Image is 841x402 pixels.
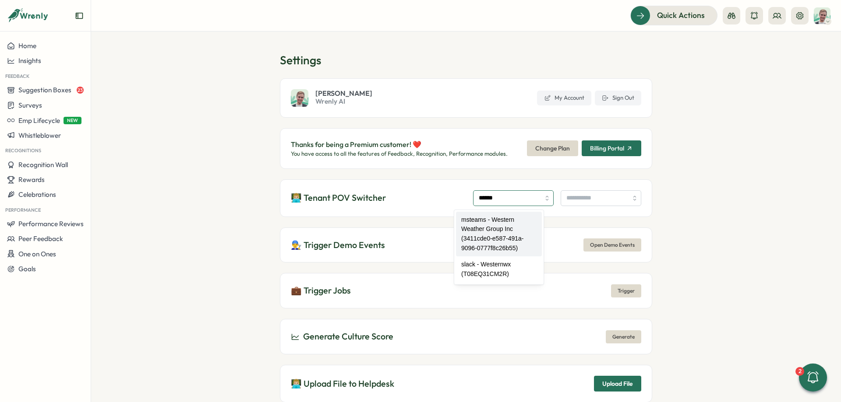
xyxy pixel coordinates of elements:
[657,10,705,21] span: Quick Actions
[18,220,84,228] span: Performance Reviews
[315,97,372,106] span: Wrenly AI
[602,376,633,391] span: Upload File
[537,91,591,105] a: My Account
[611,284,641,297] button: Trigger
[606,330,641,343] button: Generate
[583,238,641,252] button: Open Demo Events
[18,42,36,50] span: Home
[18,161,68,169] span: Recognition Wall
[18,265,36,273] span: Goals
[555,94,584,102] span: My Account
[630,6,717,25] button: Quick Actions
[18,116,60,125] span: Emp Lifecycle
[291,238,385,252] p: 👨‍🔧 Trigger Demo Events
[456,256,542,282] div: slack - Westernwx (T08EQ31CM2R)
[582,140,641,156] button: Billing Portal
[291,284,351,297] p: 💼 Trigger Jobs
[612,94,634,102] span: Sign Out
[795,367,804,376] div: 2
[612,331,635,343] span: Generate
[18,131,61,140] span: Whistleblower
[291,150,508,158] p: You have access to all the features of Feedback, Recognition, Performance modules.
[64,117,81,124] span: NEW
[590,239,635,251] span: Open Demo Events
[814,7,830,24] img: Matt Brooks
[18,86,71,94] span: Suggestion Boxes
[291,191,386,205] p: 👨🏼‍💻 Tenant POV Switcher
[18,250,56,258] span: One on Ones
[291,89,308,107] img: Matt Brooks
[594,376,641,392] button: Upload File
[527,140,578,156] button: Change Plan
[303,330,393,343] p: Generate Culture Score
[535,141,570,156] span: Change Plan
[18,190,56,199] span: Celebrations
[18,234,63,243] span: Peer Feedback
[595,91,641,105] button: Sign Out
[618,285,635,297] span: Trigger
[456,212,542,257] div: msteams - Western Weather Group Inc (3411cde0-e587-491a-9096-0777f8c26b55)
[315,90,372,97] span: [PERSON_NAME]
[18,175,45,184] span: Rewards
[590,145,624,151] span: Billing Portal
[280,52,652,68] h1: Settings
[18,56,41,65] span: Insights
[291,139,508,150] p: Thanks for being a Premium customer! ❤️
[75,11,84,20] button: Expand sidebar
[291,377,394,391] p: 👨🏼‍💻 Upload File to Helpdesk
[799,364,827,392] button: 2
[77,87,84,94] span: 23
[18,101,42,109] span: Surveys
